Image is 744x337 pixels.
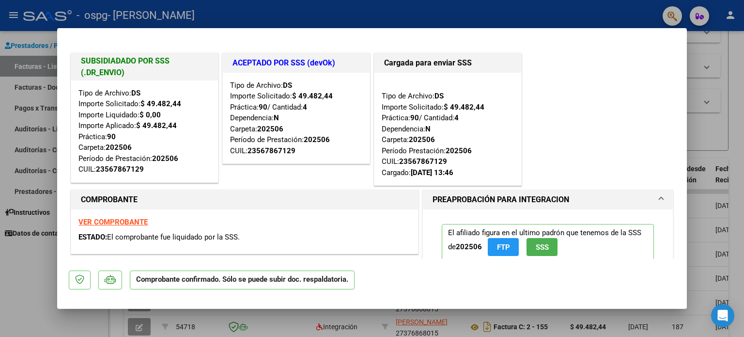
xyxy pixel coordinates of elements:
strong: N [425,125,431,133]
span: ESTADO: [78,233,107,241]
span: SSS [536,243,549,252]
strong: $ 0,00 [139,111,161,119]
a: VER COMPROBANTE [78,218,148,226]
strong: N [274,113,279,122]
div: Tipo de Archivo: Importe Solicitado: Importe Liquidado: Importe Aplicado: Práctica: Carpeta: Perí... [78,88,211,175]
strong: 202506 [106,143,132,152]
div: Open Intercom Messenger [711,304,734,327]
strong: $ 49.482,44 [136,121,177,130]
span: El comprobante fue liquidado por la SSS. [107,233,240,241]
h1: Cargada para enviar SSS [384,57,511,69]
strong: COMPROBANTE [81,195,138,204]
strong: 202506 [257,125,283,133]
mat-expansion-panel-header: PREAPROBACIÓN PARA INTEGRACION [423,190,673,209]
strong: 202506 [446,146,472,155]
p: El afiliado figura en el ultimo padrón que tenemos de la SSS de [442,224,654,260]
p: Comprobante confirmado. Sólo se puede subir doc. respaldatoria. [130,271,355,289]
strong: 90 [259,103,267,112]
strong: 4 [303,103,307,112]
div: Tipo de Archivo: Importe Solicitado: Práctica: / Cantidad: Dependencia: Carpeta: Período Prestaci... [382,80,514,178]
strong: 202506 [456,242,482,251]
div: 23567867129 [248,145,295,157]
div: 23567867129 [399,156,447,167]
h1: SUBSIDIADADO POR SSS (.DR_ENVIO) [81,55,208,79]
strong: DS [131,89,140,97]
strong: $ 49.482,44 [444,103,484,112]
button: SSS [527,238,558,256]
strong: 202506 [152,154,178,163]
strong: 90 [410,113,419,122]
strong: 4 [454,113,459,122]
strong: 90 [107,132,116,141]
strong: DS [434,92,444,100]
h1: PREAPROBACIÓN PARA INTEGRACION [433,194,569,206]
button: FTP [488,238,519,256]
strong: 202506 [304,135,330,144]
strong: 202506 [409,135,435,144]
h1: ACEPTADO POR SSS (devOk) [232,57,360,69]
strong: $ 49.482,44 [292,92,333,100]
strong: DS [283,81,292,90]
div: Tipo de Archivo: Importe Solicitado: Práctica: / Cantidad: Dependencia: Carpeta: Período de Prest... [230,80,362,157]
strong: $ 49.482,44 [140,99,181,108]
strong: [DATE] 13:46 [411,168,453,177]
span: FTP [497,243,510,252]
div: 23567867129 [96,164,144,175]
